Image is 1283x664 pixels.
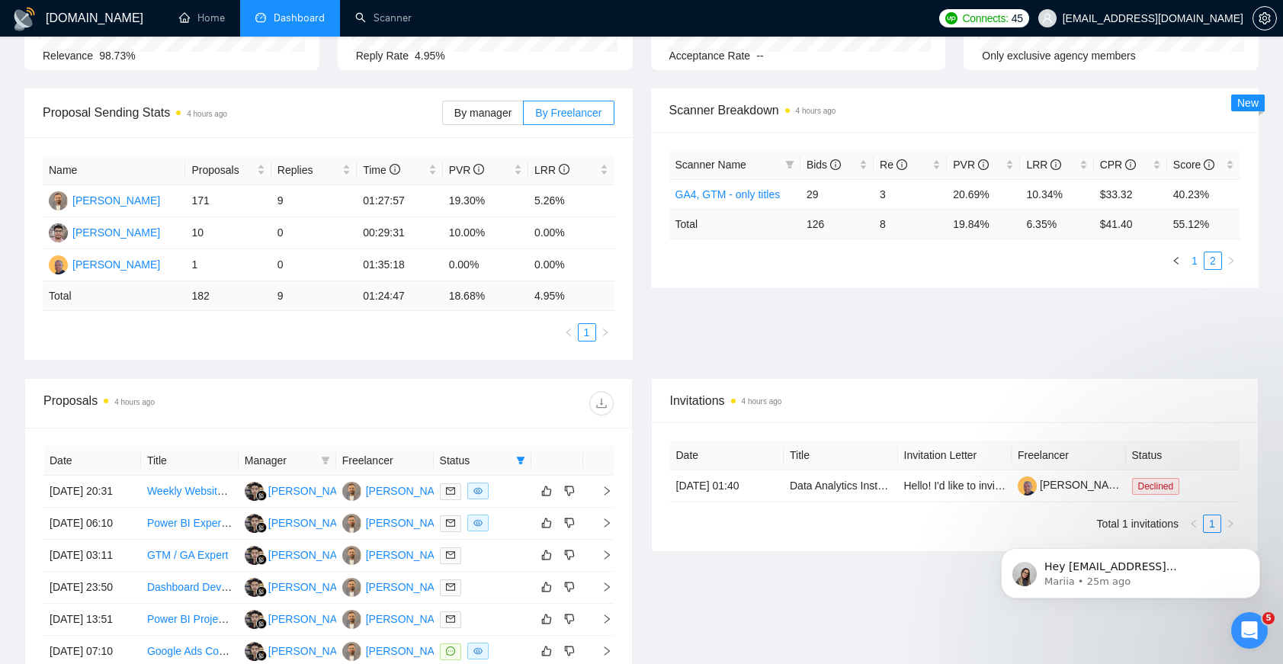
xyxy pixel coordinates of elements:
[947,179,1020,209] td: 20.69%
[49,191,68,210] img: SK
[355,11,412,24] a: searchScanner
[49,194,160,206] a: SK[PERSON_NAME]
[560,323,578,342] li: Previous Page
[342,516,454,528] a: SK[PERSON_NAME]
[560,514,579,532] button: dislike
[366,483,454,499] div: [PERSON_NAME]
[141,572,239,604] td: Dashboard Developer Needed for Python & Data Visualization Project
[1012,10,1023,27] span: 45
[537,642,556,660] button: like
[245,610,264,629] img: IA
[342,578,361,597] img: SK
[978,516,1283,623] iframe: Intercom notifications message
[141,476,239,508] td: Weekly Website Performance Reviewer for Shopify, Klaviyo, GA4 & Google Ads
[541,549,552,561] span: like
[785,160,794,169] span: filter
[898,441,1012,470] th: Invitation Letter
[978,159,989,170] span: info-circle
[1227,256,1236,265] span: right
[366,611,454,627] div: [PERSON_NAME]
[256,650,267,661] img: gigradar-bm.png
[535,107,601,119] span: By Freelancer
[564,485,575,497] span: dislike
[49,258,160,270] a: SR[PERSON_NAME]
[947,209,1020,239] td: 19.84 %
[446,486,455,496] span: mail
[342,484,454,496] a: SK[PERSON_NAME]
[1026,159,1061,171] span: LRR
[342,642,361,661] img: SK
[443,281,528,311] td: 18.68 %
[945,12,957,24] img: upwork-logo.png
[537,546,556,564] button: like
[528,185,614,217] td: 5.26%
[268,547,356,563] div: [PERSON_NAME]
[1185,515,1203,533] button: left
[245,578,264,597] img: IA
[179,11,225,24] a: homeHome
[874,179,947,209] td: 3
[12,7,37,31] img: logo
[513,449,528,472] span: filter
[271,281,357,311] td: 9
[187,110,227,118] time: 4 hours ago
[342,548,454,560] a: SK[PERSON_NAME]
[537,610,556,628] button: like
[357,249,442,281] td: 01:35:18
[141,540,239,572] td: GTM / GA Expert
[578,323,596,342] li: 1
[185,281,271,311] td: 182
[446,518,455,528] span: mail
[271,217,357,249] td: 0
[446,582,455,592] span: mail
[268,579,356,595] div: [PERSON_NAME]
[589,582,612,592] span: right
[1222,252,1240,270] li: Next Page
[147,485,614,497] a: Weekly Website Performance Reviewer for Shopify, Klaviyo, [GEOGRAPHIC_DATA] & Google Ads
[454,107,512,119] span: By manager
[1172,256,1181,265] span: left
[1094,209,1167,239] td: $ 41.40
[147,613,438,625] a: Power BI Project Summary — Compliance & AMA Dashboard
[1185,515,1203,533] li: Previous Page
[1042,13,1053,24] span: user
[268,483,356,499] div: [PERSON_NAME]
[1253,12,1276,24] span: setting
[982,50,1136,62] span: Only exclusive agency members
[271,156,357,185] th: Replies
[356,50,409,62] span: Reply Rate
[473,518,483,528] span: eye
[256,554,267,565] img: gigradar-bm.png
[185,249,271,281] td: 1
[528,281,614,311] td: 4.95 %
[336,446,434,476] th: Freelancer
[141,604,239,636] td: Power BI Project Summary — Compliance & AMA Dashboard
[342,514,361,533] img: SK
[1204,159,1214,170] span: info-circle
[191,162,253,178] span: Proposals
[342,546,361,565] img: SK
[446,614,455,624] span: mail
[342,580,454,592] a: SK[PERSON_NAME]
[1253,12,1277,24] a: setting
[564,549,575,561] span: dislike
[49,226,160,238] a: MS[PERSON_NAME]
[72,192,160,209] div: [PERSON_NAME]
[669,101,1241,120] span: Scanner Breakdown
[72,224,160,241] div: [PERSON_NAME]
[271,185,357,217] td: 9
[669,50,751,62] span: Acceptance Rate
[1012,441,1126,470] th: Freelancer
[560,323,578,342] button: left
[449,164,485,176] span: PVR
[366,515,454,531] div: [PERSON_NAME]
[43,508,141,540] td: [DATE] 06:10
[473,486,483,496] span: eye
[256,490,267,501] img: gigradar-bm.png
[675,159,746,171] span: Scanner Name
[366,643,454,659] div: [PERSON_NAME]
[245,612,356,624] a: IA[PERSON_NAME]
[1203,515,1221,533] li: 1
[268,611,356,627] div: [PERSON_NAME]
